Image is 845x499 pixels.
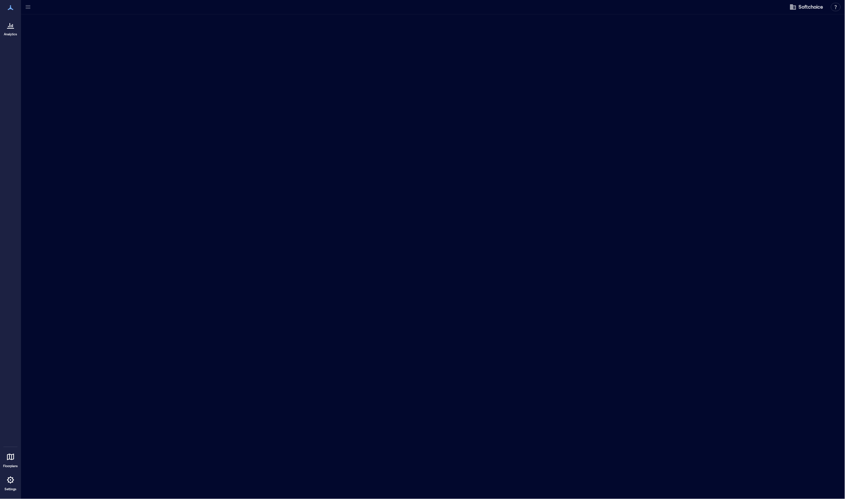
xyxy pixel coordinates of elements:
[799,3,823,10] span: Softchoice
[2,17,19,38] a: Analytics
[3,464,18,468] p: Floorplans
[5,487,16,491] p: Settings
[4,32,17,36] p: Analytics
[788,1,825,13] button: Softchoice
[1,449,20,470] a: Floorplans
[2,472,19,493] a: Settings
